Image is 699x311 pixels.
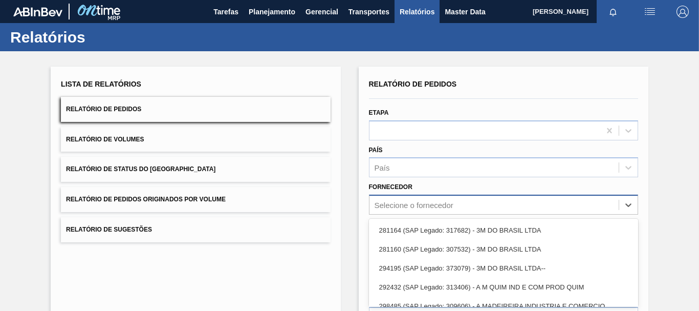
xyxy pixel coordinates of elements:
span: Planejamento [249,6,295,18]
button: Relatório de Pedidos Originados por Volume [61,187,330,212]
span: Transportes [348,6,389,18]
button: Relatório de Pedidos [61,97,330,122]
button: Notificações [597,5,629,19]
div: 294195 (SAP Legado: 373079) - 3M DO BRASIL LTDA-- [369,259,638,278]
span: Tarefas [213,6,238,18]
div: Selecione o fornecedor [375,201,453,210]
span: Relatório de Pedidos Originados por Volume [66,196,226,203]
label: País [369,147,383,154]
span: Relatórios [400,6,434,18]
img: Logout [676,6,689,18]
span: Master Data [445,6,485,18]
span: Relatório de Status do [GEOGRAPHIC_DATA] [66,165,215,173]
span: Gerencial [305,6,338,18]
label: Fornecedor [369,183,412,191]
div: País [375,163,390,172]
span: Relatório de Volumes [66,136,144,143]
img: TNhmsLtSVTkK8tSr43FrP2fwEKptu5GPRR3wAAAABJRU5ErkJggg== [13,7,62,16]
img: userActions [644,6,656,18]
span: Relatório de Pedidos [369,80,457,88]
div: 292432 (SAP Legado: 313406) - A M QUIM IND E COM PROD QUIM [369,278,638,297]
span: Relatório de Sugestões [66,226,152,233]
div: 281160 (SAP Legado: 307532) - 3M DO BRASIL LTDA [369,240,638,259]
button: Relatório de Sugestões [61,217,330,242]
span: Lista de Relatórios [61,80,141,88]
label: Etapa [369,109,389,116]
h1: Relatórios [10,31,192,43]
span: Relatório de Pedidos [66,106,141,113]
div: 281164 (SAP Legado: 317682) - 3M DO BRASIL LTDA [369,221,638,240]
button: Relatório de Status do [GEOGRAPHIC_DATA] [61,157,330,182]
button: Relatório de Volumes [61,127,330,152]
